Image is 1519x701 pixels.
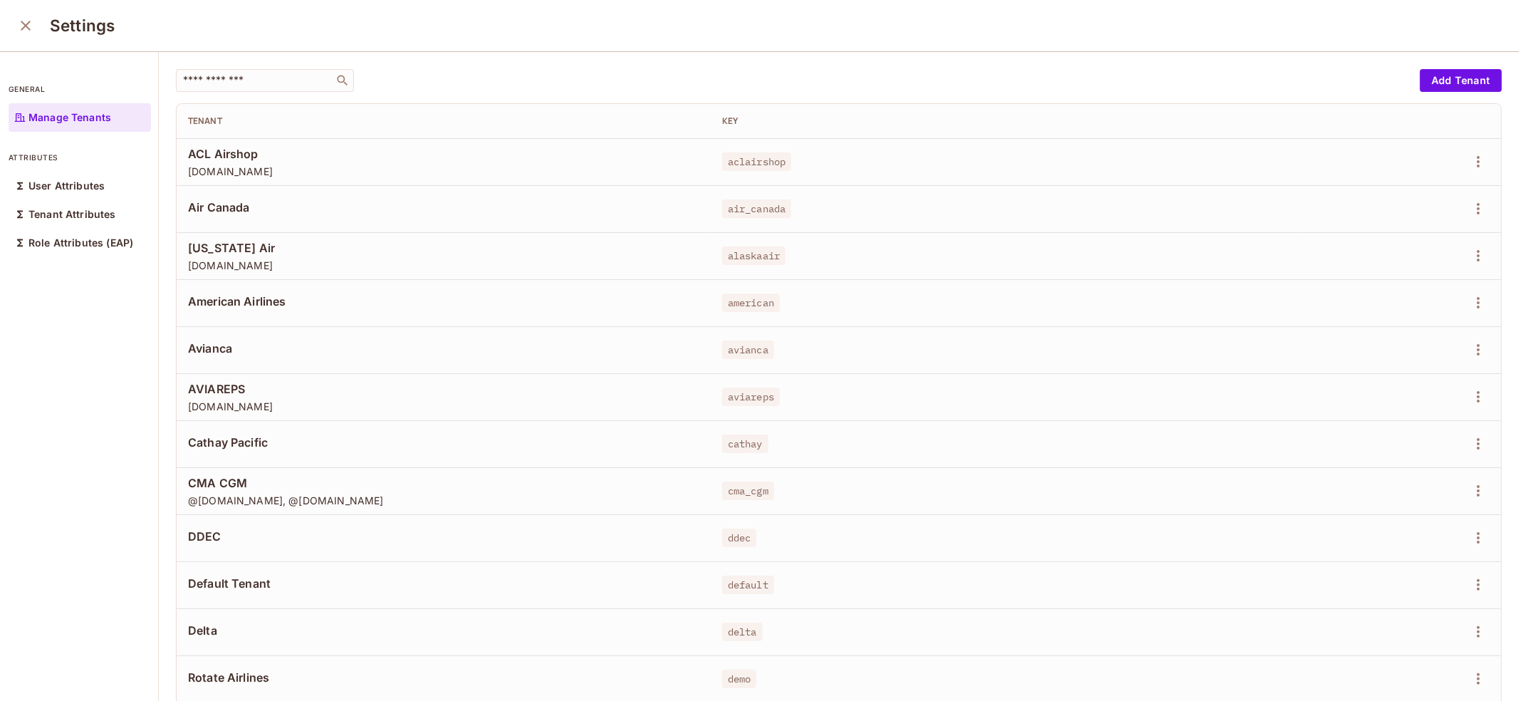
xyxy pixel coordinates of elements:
[188,400,699,413] span: [DOMAIN_NAME]
[188,115,699,127] div: Tenant
[50,16,115,36] h3: Settings
[722,623,763,641] span: delta
[188,435,699,450] span: Cathay Pacific
[188,576,699,591] span: Default Tenant
[28,112,111,123] p: Manage Tenants
[28,180,105,192] p: User Attributes
[188,475,699,491] span: CMA CGM
[722,294,780,312] span: american
[28,209,116,220] p: Tenant Attributes
[9,152,151,163] p: attributes
[722,246,785,265] span: alaskaair
[722,199,792,218] span: air_canada
[722,341,774,359] span: avianca
[188,670,699,685] span: Rotate Airlines
[722,388,780,406] span: aviareps
[188,259,699,272] span: [DOMAIN_NAME]
[188,294,699,309] span: American Airlines
[722,152,792,171] span: aclairshop
[722,529,757,547] span: ddec
[188,240,699,256] span: [US_STATE] Air
[188,494,699,507] span: @[DOMAIN_NAME], @[DOMAIN_NAME]
[11,11,40,40] button: close
[188,623,699,638] span: Delta
[28,237,133,249] p: Role Attributes (EAP)
[722,482,774,500] span: cma_cgm
[722,670,757,688] span: demo
[188,165,699,178] span: [DOMAIN_NAME]
[188,529,699,544] span: DDEC
[9,83,151,95] p: general
[188,199,699,215] span: Air Canada
[722,115,1288,127] div: Key
[722,435,768,453] span: cathay
[1420,69,1502,92] button: Add Tenant
[188,146,699,162] span: ACL Airshop
[188,341,699,356] span: Avianca
[722,576,774,594] span: default
[188,381,699,397] span: AVIAREPS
